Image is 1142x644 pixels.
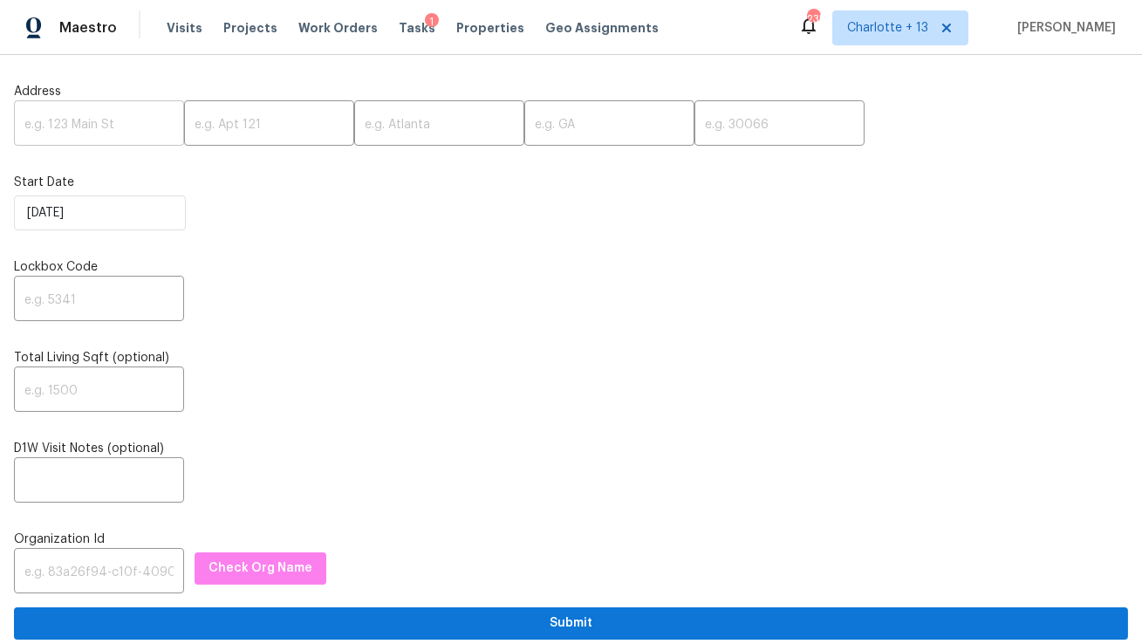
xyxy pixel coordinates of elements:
span: Work Orders [298,19,378,37]
button: Check Org Name [195,552,326,585]
label: Address [14,83,1128,100]
label: D1W Visit Notes (optional) [14,440,1128,457]
input: e.g. 30066 [694,105,865,146]
input: e.g. 123 Main St [14,105,184,146]
label: Total Living Sqft (optional) [14,349,1128,367]
span: Projects [223,19,277,37]
span: Check Org Name [209,558,312,579]
span: Tasks [399,22,435,34]
span: Geo Assignments [545,19,659,37]
input: e.g. GA [524,105,694,146]
button: Submit [14,607,1128,640]
span: Visits [167,19,202,37]
span: [PERSON_NAME] [1010,19,1116,37]
input: e.g. 1500 [14,371,184,412]
input: e.g. 5341 [14,280,184,321]
div: 235 [807,10,819,28]
span: Charlotte + 13 [847,19,928,37]
span: Maestro [59,19,117,37]
span: Submit [28,613,1114,634]
label: Lockbox Code [14,258,1128,276]
input: e.g. Apt 121 [184,105,354,146]
label: Organization Id [14,531,1128,548]
input: M/D/YYYY [14,195,186,230]
label: Start Date [14,174,1128,191]
input: e.g. Atlanta [354,105,524,146]
input: e.g. 83a26f94-c10f-4090-9774-6139d7b9c16c [14,552,184,593]
div: 1 [425,13,439,31]
span: Properties [456,19,524,37]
